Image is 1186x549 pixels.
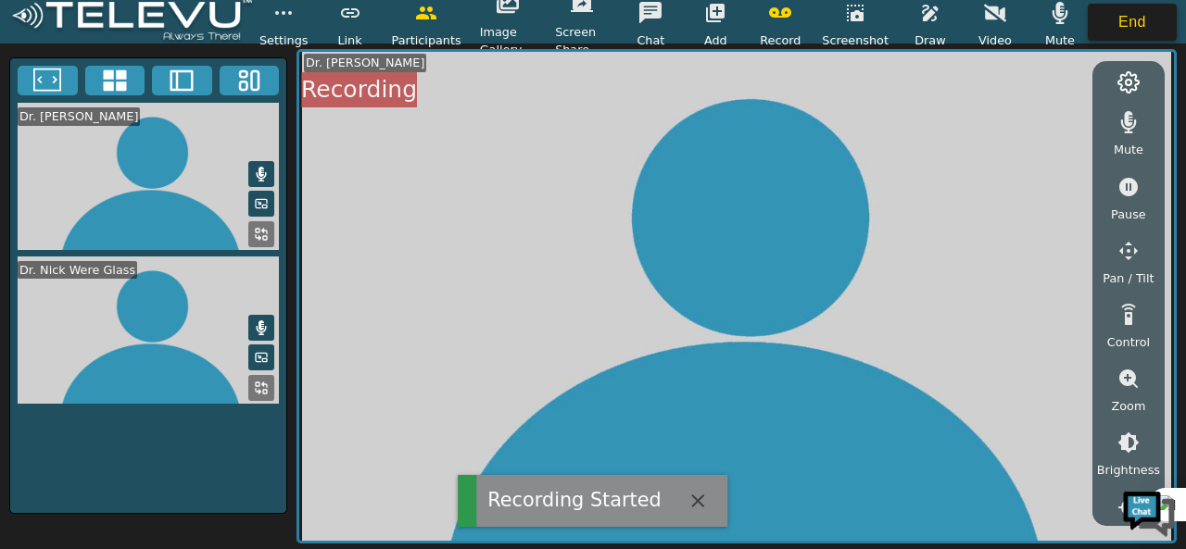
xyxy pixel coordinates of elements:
div: Recording Started [487,486,661,515]
button: Mute [248,315,274,341]
button: Mute [248,161,274,187]
span: Link [337,31,361,49]
span: Participants [392,31,461,49]
div: Minimize live chat window [304,9,348,54]
span: Chat [637,31,664,49]
span: Draw [915,31,945,49]
button: Picture in Picture [248,191,274,217]
span: Control [1107,333,1150,351]
button: Fullscreen [18,66,78,95]
textarea: Type your message and hit 'Enter' [9,358,353,423]
button: Two Window Medium [152,66,212,95]
span: Zoom [1111,397,1145,415]
span: Screen Share [555,23,609,58]
button: Three Window Medium [220,66,280,95]
div: Dr. [PERSON_NAME] [18,107,140,125]
span: Image Gallery [480,23,536,58]
span: Add [704,31,727,49]
button: 4x4 [85,66,145,95]
span: Screenshot [822,31,889,49]
span: Brightness [1097,461,1160,479]
div: Dr. [PERSON_NAME] [304,54,426,71]
div: Recording [301,72,417,107]
img: Chat Widget [1121,484,1177,540]
span: Video [978,31,1012,49]
img: d_736959983_company_1615157101543_736959983 [32,86,78,132]
span: Record [760,31,801,49]
div: Dr. Nick Were Glass [18,261,137,279]
span: Pan / Tilt [1103,269,1154,287]
span: We're online! [107,159,256,346]
span: Mute [1045,31,1075,49]
span: Pause [1111,206,1146,223]
span: Mute [1114,141,1143,158]
div: Chat with us now [96,97,311,121]
span: Settings [259,31,309,49]
button: Replace Feed [248,375,274,401]
button: Replace Feed [248,221,274,247]
button: End [1088,4,1177,41]
button: Picture in Picture [248,344,274,370]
